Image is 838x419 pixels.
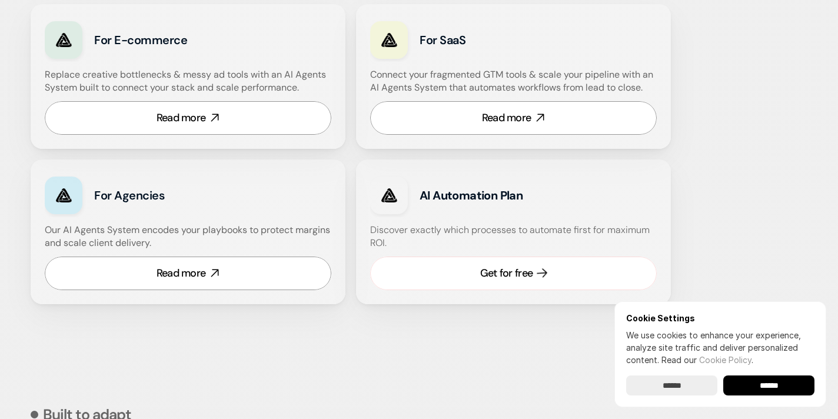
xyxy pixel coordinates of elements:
span: Read our . [661,355,753,365]
div: Read more [157,266,206,281]
div: Get for free [480,266,533,281]
h4: Our AI Agents System encodes your playbooks to protect margins and scale client delivery. [45,224,331,250]
h6: Cookie Settings [626,313,814,323]
a: Cookie Policy [699,355,751,365]
h4: Discover exactly which processes to automate first for maximum ROI. [370,224,657,250]
p: We use cookies to enhance your experience, analyze site traffic and deliver personalized content. [626,329,814,366]
a: Get for free [370,257,657,290]
h4: Connect your fragmented GTM tools & scale your pipeline with an AI Agents System that automates w... [370,68,663,95]
div: Read more [482,111,531,125]
a: Read more [45,257,331,290]
h4: Replace creative bottlenecks & messy ad tools with an AI Agents System built to connect your stac... [45,68,328,95]
h3: For Agencies [94,187,255,204]
strong: AI Automation Plan [420,188,523,203]
div: Read more [157,111,206,125]
a: Read more [370,101,657,135]
a: Read more [45,101,331,135]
